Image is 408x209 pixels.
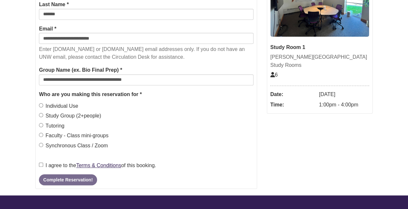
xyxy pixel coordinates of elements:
[270,89,316,100] dt: Date:
[39,163,43,167] input: I agree to theTerms & Conditionsof this booking.
[39,161,156,170] label: I agree to the of this booking.
[39,174,97,185] button: Complete Reservation!
[39,123,43,127] input: Tutoring
[39,0,69,9] label: Last Name *
[39,131,108,140] label: Faculty - Class mini-groups
[39,112,101,120] label: Study Group (2+people)
[39,143,43,147] input: Synchronous Class / Zoom
[270,53,369,69] div: [PERSON_NAME][GEOGRAPHIC_DATA] Study Rooms
[39,45,253,61] p: Enter [DOMAIN_NAME] or [DOMAIN_NAME] email addresses only. If you do not have an UNW email, pleas...
[270,43,369,52] div: Study Room 1
[39,66,122,74] label: Group Name (ex. Bio Final Prep) *
[39,25,56,33] label: Email *
[76,163,121,168] a: Terms & Conditions
[270,72,278,78] span: The capacity of this space
[39,103,43,107] input: Individual Use
[319,89,369,100] dd: [DATE]
[39,102,78,110] label: Individual Use
[39,90,253,99] legend: Who are you making this reservation for *
[39,113,43,117] input: Study Group (2+people)
[319,100,369,110] dd: 1:00pm - 4:00pm
[39,122,64,130] label: Tutoring
[39,141,108,150] label: Synchronous Class / Zoom
[270,100,316,110] dt: Time:
[39,133,43,137] input: Faculty - Class mini-groups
